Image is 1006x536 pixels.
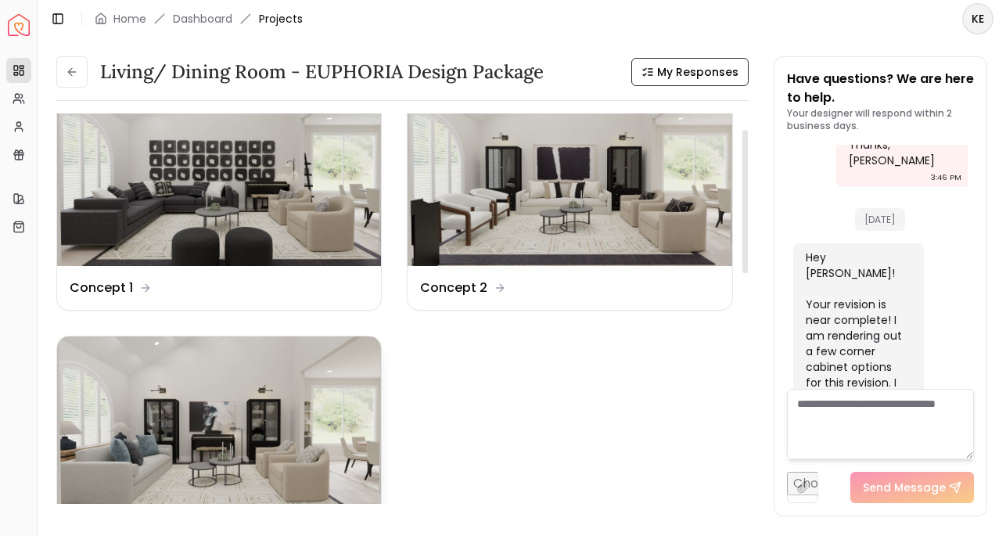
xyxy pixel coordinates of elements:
span: [DATE] [855,208,905,231]
span: My Responses [657,64,738,80]
h3: Living/ Dining Room - EUPHORIA Design Package [100,59,544,85]
span: Projects [259,11,303,27]
img: Spacejoy Logo [8,14,30,36]
div: Hey [PERSON_NAME]! Your revision is near complete! I am rendering out a few corner cabinet option... [806,250,909,500]
dd: Concept 1 [70,279,133,297]
p: Have questions? We are here to help. [787,70,975,107]
p: Your designer will respond within 2 business days. [787,107,975,132]
img: Concept 1 [57,84,381,266]
nav: breadcrumb [95,11,303,27]
div: 3:46 PM [931,170,961,185]
a: Concept 2Concept 2 [407,83,732,311]
img: Revision 1 [57,336,381,519]
span: KE [964,5,992,33]
a: Dashboard [173,11,232,27]
button: KE [962,3,993,34]
a: Spacejoy [8,14,30,36]
a: Home [113,11,146,27]
a: Concept 1Concept 1 [56,83,382,311]
button: My Responses [631,58,749,86]
img: Concept 2 [408,84,731,266]
dd: Concept 2 [420,279,487,297]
